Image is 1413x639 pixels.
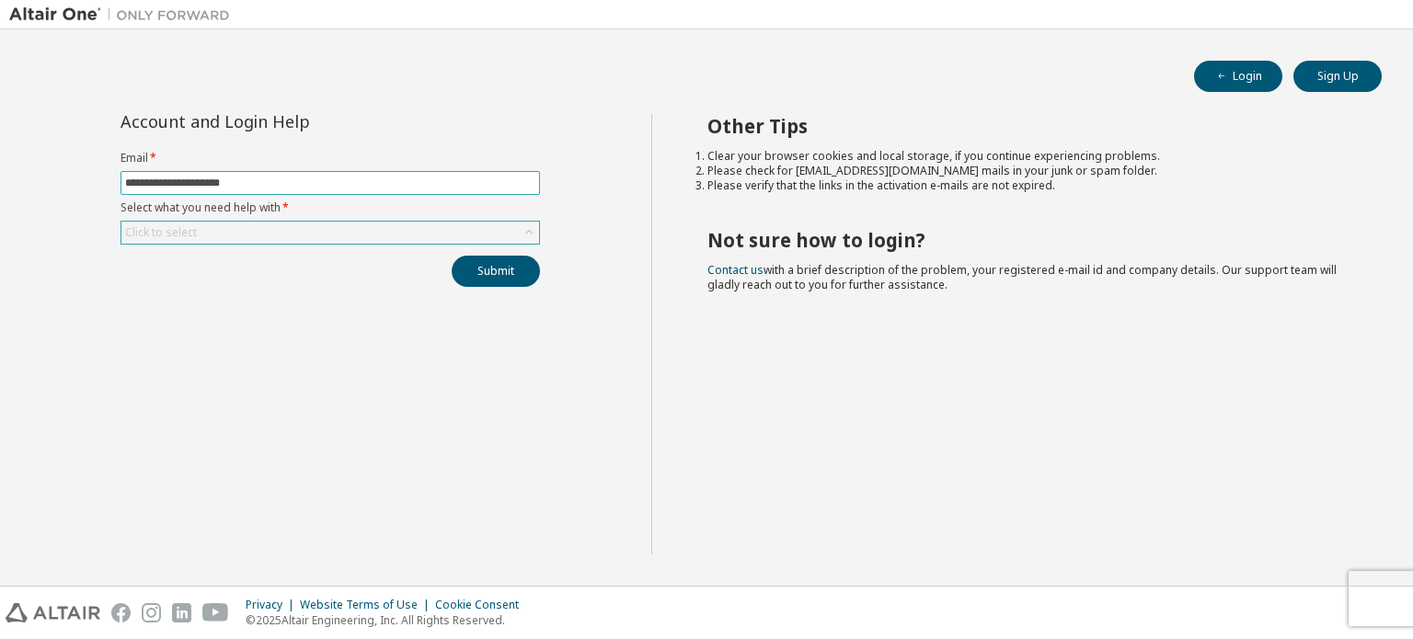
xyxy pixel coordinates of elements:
[9,6,239,24] img: Altair One
[1194,61,1282,92] button: Login
[6,603,100,622] img: altair_logo.svg
[142,603,161,622] img: instagram.svg
[300,598,435,612] div: Website Terms of Use
[707,149,1350,164] li: Clear your browser cookies and local storage, if you continue experiencing problems.
[202,603,229,622] img: youtube.svg
[707,114,1350,138] h2: Other Tips
[707,228,1350,252] h2: Not sure how to login?
[707,262,1337,292] span: with a brief description of the problem, your registered e-mail id and company details. Our suppo...
[707,178,1350,193] li: Please verify that the links in the activation e-mails are not expired.
[452,256,540,287] button: Submit
[121,200,540,215] label: Select what you need help with
[707,262,764,278] a: Contact us
[111,603,131,622] img: facebook.svg
[435,598,530,612] div: Cookie Consent
[246,612,530,628] p: © 2025 Altair Engineering, Inc. All Rights Reserved.
[121,114,456,129] div: Account and Login Help
[121,222,539,244] div: Click to select
[707,164,1350,178] li: Please check for [EMAIL_ADDRESS][DOMAIN_NAME] mails in your junk or spam folder.
[121,151,540,165] label: Email
[246,598,300,612] div: Privacy
[1293,61,1382,92] button: Sign Up
[125,225,197,240] div: Click to select
[172,603,191,622] img: linkedin.svg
